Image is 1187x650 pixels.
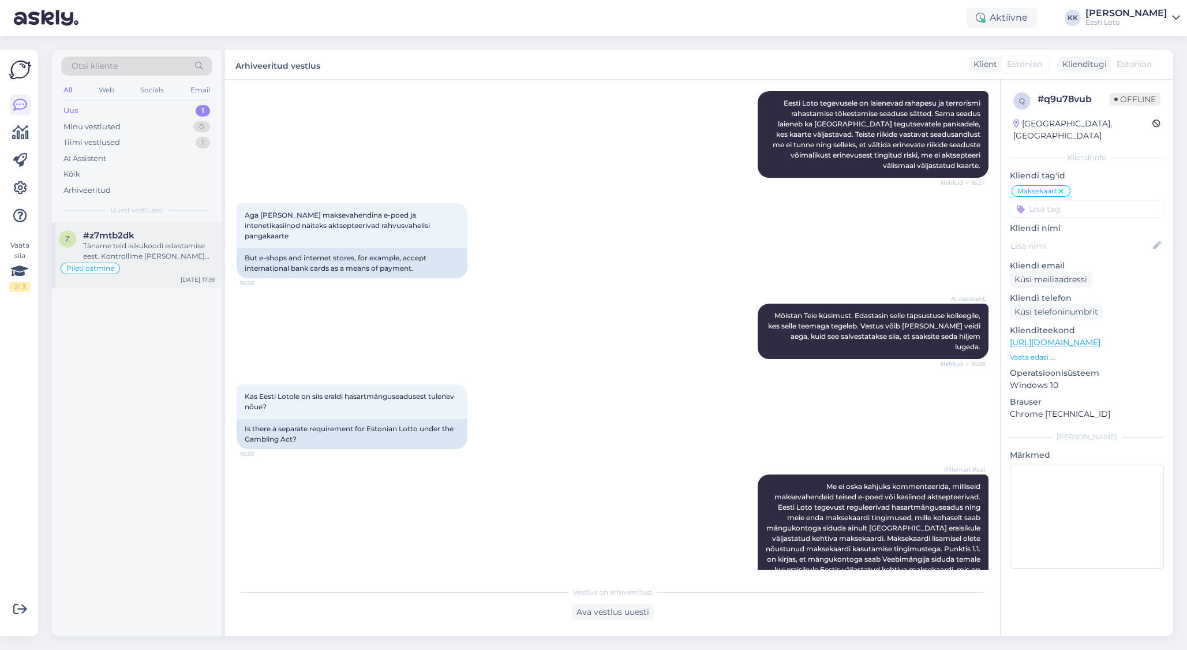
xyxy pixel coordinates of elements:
[245,211,432,240] span: Aga [PERSON_NAME] maksevahendina e-poed ja intenetikasiinod näiteks aktsepteerivad rahvusvahelisi...
[110,205,164,215] span: Uued vestlused
[237,248,467,278] div: But e-shops and internet stores, for example, accept international bank cards as a means of payment.
[237,419,467,449] div: Is there a separate requirement for Estonian Lotto under the Gambling Act?
[72,60,118,72] span: Otsi kliente
[1010,170,1164,182] p: Kliendi tag'id
[1010,367,1164,379] p: Operatsioonisüsteem
[63,137,120,148] div: Tiimi vestlused
[1010,222,1164,234] p: Kliendi nimi
[1017,188,1057,195] span: Maksekaart
[942,465,985,474] span: Pillemari Paal
[138,83,166,98] div: Socials
[572,604,654,620] div: Ava vestlus uuesti
[66,265,114,272] span: Pileti ostmine
[63,169,80,180] div: Kõik
[1013,118,1152,142] div: [GEOGRAPHIC_DATA], [GEOGRAPHIC_DATA]
[1010,449,1164,461] p: Märkmed
[1010,304,1103,320] div: Küsi telefoninumbrit
[1010,408,1164,420] p: Chrome [TECHNICAL_ID]
[63,153,106,165] div: AI Assistent
[240,279,283,287] span: 16:28
[63,121,121,133] div: Minu vestlused
[9,59,31,81] img: Askly Logo
[1117,58,1152,70] span: Estonian
[1058,58,1107,70] div: Klienditugi
[1010,152,1164,163] div: Kliendi info
[573,587,652,597] span: Vestlus on arhiveeritud
[1010,240,1151,252] input: Lisa nimi
[96,83,117,98] div: Web
[1010,352,1164,363] p: Vaata edasi ...
[942,294,985,303] span: AI Assistent
[1010,324,1164,337] p: Klienditeekond
[1010,432,1164,442] div: [PERSON_NAME]
[941,360,985,368] span: Nähtud ✓ 16:28
[967,8,1037,28] div: Aktiivne
[1010,379,1164,391] p: Windows 10
[1019,96,1025,105] span: q
[1065,10,1081,26] div: KK
[63,105,78,117] div: Uus
[1110,93,1160,106] span: Offline
[1010,396,1164,408] p: Brauser
[1085,9,1167,18] div: [PERSON_NAME]
[65,234,70,243] span: z
[196,105,210,117] div: 1
[83,241,215,262] div: Täname teid isikukoodi edastamise eest. Kontrollime [PERSON_NAME] tegeleme teie probleemiga.
[63,185,111,196] div: Arhiveeritud
[9,282,30,292] div: 2 / 3
[245,392,456,411] span: Kas Eesti Lotole on siis eraldi hasartmänguseadusest tulenev nõue?
[9,240,30,292] div: Vaata siia
[61,83,74,98] div: All
[766,482,982,584] span: Me ei oska kahjuks kommenteerida, milliseid maksevahendeid teised e-poed või kasiinod aktsepteeri...
[768,311,982,351] span: Mõistan Teie küsimust. Edastasin selle täpsustuse kolleegile, kes selle teemaga tegeleb. Vastus v...
[193,121,210,133] div: 0
[1010,292,1164,304] p: Kliendi telefon
[1010,260,1164,272] p: Kliendi email
[181,275,215,284] div: [DATE] 17:19
[941,178,985,187] span: Nähtud ✓ 16:27
[1010,337,1100,348] a: [URL][DOMAIN_NAME]
[773,99,982,170] span: Eesti Loto tegevusele on laienevad rahapesu ja terrorismi rahastamise tõkestamise seaduse sätted....
[240,450,283,458] span: 16:29
[83,230,134,241] span: #z7mtb2dk
[1085,18,1167,27] div: Eesti Loto
[969,58,997,70] div: Klient
[235,57,320,72] label: Arhiveeritud vestlus
[196,137,210,148] div: 1
[1007,58,1042,70] span: Estonian
[188,83,212,98] div: Email
[1085,9,1180,27] a: [PERSON_NAME]Eesti Loto
[1038,92,1110,106] div: # q9u78vub
[1010,200,1164,218] input: Lisa tag
[1010,272,1092,287] div: Küsi meiliaadressi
